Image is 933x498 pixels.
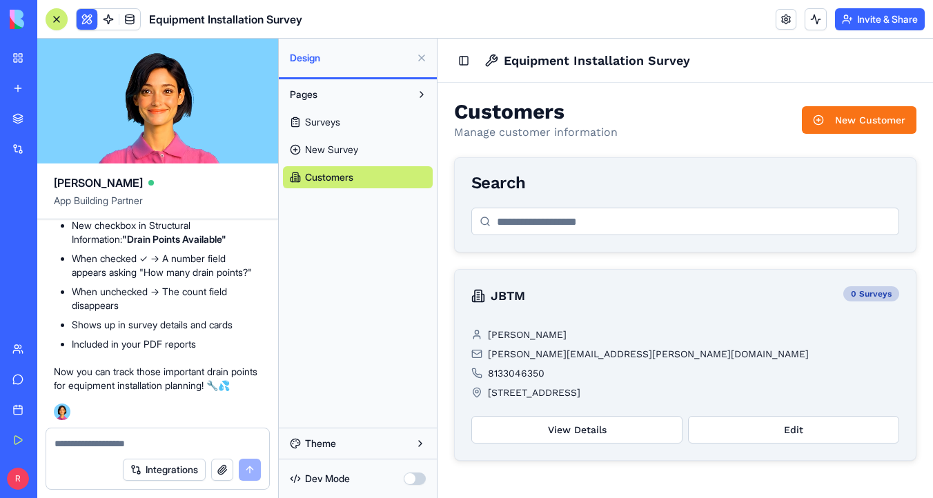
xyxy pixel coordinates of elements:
button: Invite & Share [835,8,925,30]
span: App Building Partner [54,194,262,219]
li: When checked ✓ → A number field appears asking "How many drain points?" [72,252,262,279]
a: Customers [283,166,433,188]
span: New Survey [305,143,358,157]
li: Included in your PDF reports [72,337,262,351]
button: New Customer [364,68,479,95]
div: Search [34,136,462,152]
button: Integrations [123,459,206,481]
span: [STREET_ADDRESS] [50,347,143,361]
img: Ella_00000_wcx2te.png [54,404,70,420]
p: Manage customer information [17,86,180,102]
a: Surveys [283,111,433,133]
h3: JBTM [53,248,88,267]
span: [PERSON_NAME][EMAIL_ADDRESS][PERSON_NAME][DOMAIN_NAME] [50,308,371,322]
div: 0 Surveys [406,248,462,263]
a: New Survey [283,139,433,161]
span: R [7,468,29,490]
button: Edit [251,377,462,405]
span: Design [290,51,411,65]
span: Equipment Installation Survey [149,11,302,28]
span: 8133046350 [50,328,107,341]
h2: Customers [17,61,180,86]
strong: "Drain Points Available" [122,233,226,245]
span: [PERSON_NAME] [50,289,129,303]
span: Surveys [305,115,340,129]
button: View Details [34,377,245,405]
span: Dev Mode [305,472,350,486]
span: Pages [290,88,317,101]
button: Theme [283,432,433,455]
h1: Equipment Installation Survey [66,12,253,32]
li: New checkbox in Structural Information: [72,219,262,246]
span: Customers [305,170,353,184]
li: Shows up in survey details and cards [72,318,262,332]
li: When unchecked → The count field disappears [72,285,262,312]
p: Now you can track those important drain points for equipment installation planning! 🔧💦 [54,365,262,392]
button: Pages [283,83,411,106]
img: logo [10,10,95,29]
span: [PERSON_NAME] [54,175,143,191]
